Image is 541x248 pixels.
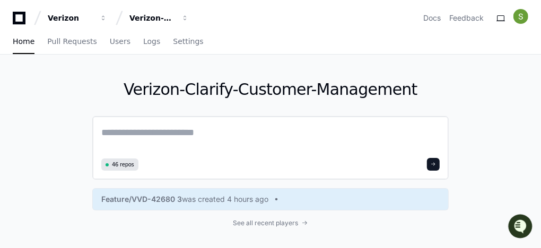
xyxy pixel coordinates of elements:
h1: Verizon-Clarify-Customer-Management [92,80,449,99]
div: Start new chat [36,79,174,90]
iframe: Open customer support [507,213,536,242]
button: Feedback [449,13,484,23]
a: Docs [423,13,441,23]
div: Welcome [11,42,193,59]
img: PlayerZero [11,11,32,32]
a: Pull Requests [47,30,97,54]
a: Home [13,30,34,54]
button: Verizon-Clarify-Customer-Management [125,8,193,28]
a: See all recent players [92,219,449,227]
button: Start new chat [180,82,193,95]
img: ACg8ocINzQSuW7JbJNliuvK4fIheIvEbA_uDwFl7oGhbWd6Dg5VA=s96-c [513,9,528,24]
button: Verizon [43,8,111,28]
div: Verizon-Clarify-Customer-Management [129,13,175,23]
span: 46 repos [112,161,134,169]
div: Verizon [48,13,93,23]
a: Feature/VVD-42680 3was created 4 hours ago [101,194,440,205]
span: Logs [143,38,160,45]
span: was created 4 hours ago [182,194,268,205]
span: Users [110,38,130,45]
span: Pull Requests [47,38,97,45]
img: 1756235613930-3d25f9e4-fa56-45dd-b3ad-e072dfbd1548 [11,79,30,98]
span: See all recent players [233,219,299,227]
a: Settings [173,30,203,54]
a: Users [110,30,130,54]
span: Settings [173,38,203,45]
span: Pylon [106,111,128,119]
div: We're available if you need us! [36,90,134,98]
a: Logs [143,30,160,54]
span: Home [13,38,34,45]
span: Feature/VVD-42680 3 [101,194,182,205]
a: Powered byPylon [75,111,128,119]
